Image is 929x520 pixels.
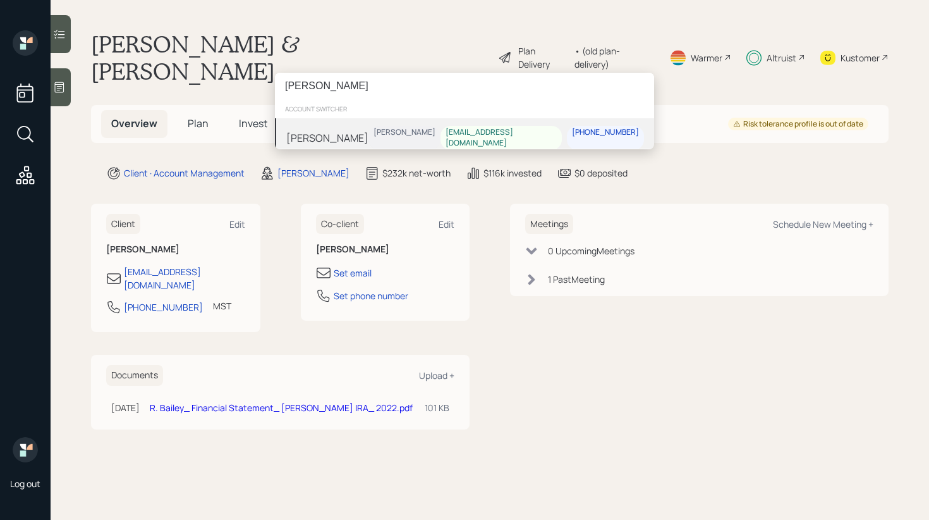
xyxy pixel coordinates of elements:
[275,73,654,99] input: Type a command or search…
[373,127,435,138] div: [PERSON_NAME]
[286,130,368,145] div: [PERSON_NAME]
[446,127,557,149] div: [EMAIL_ADDRESS][DOMAIN_NAME]
[572,127,639,138] div: [PHONE_NUMBER]
[275,99,654,118] div: account switcher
